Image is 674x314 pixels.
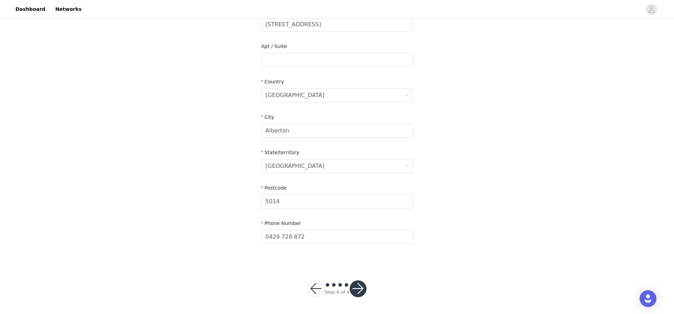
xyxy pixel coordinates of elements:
label: City [261,114,274,120]
label: Country [261,79,284,84]
i: icon: down [404,164,409,169]
a: Dashboard [11,1,49,17]
label: State/territory [261,150,299,155]
div: Australia [265,89,324,102]
div: Step 4 of 4 [324,289,349,296]
div: avatar [648,4,655,15]
div: Open Intercom Messenger [640,290,656,307]
i: icon: down [404,93,409,98]
a: Networks [51,1,86,17]
label: Apt / Suite [261,43,287,49]
div: South Australia [265,159,324,173]
label: Postcode [261,185,287,191]
label: Phone Number [261,220,301,226]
